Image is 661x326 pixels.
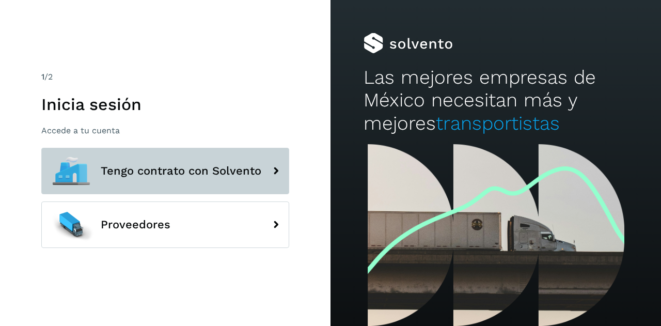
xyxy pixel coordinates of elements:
[101,165,261,177] span: Tengo contrato con Solvento
[41,72,44,82] span: 1
[101,219,170,231] span: Proveedores
[41,201,289,248] button: Proveedores
[41,126,289,135] p: Accede a tu cuenta
[364,66,628,135] h2: Las mejores empresas de México necesitan más y mejores
[41,71,289,83] div: /2
[41,148,289,194] button: Tengo contrato con Solvento
[41,95,289,114] h1: Inicia sesión
[436,112,560,134] span: transportistas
